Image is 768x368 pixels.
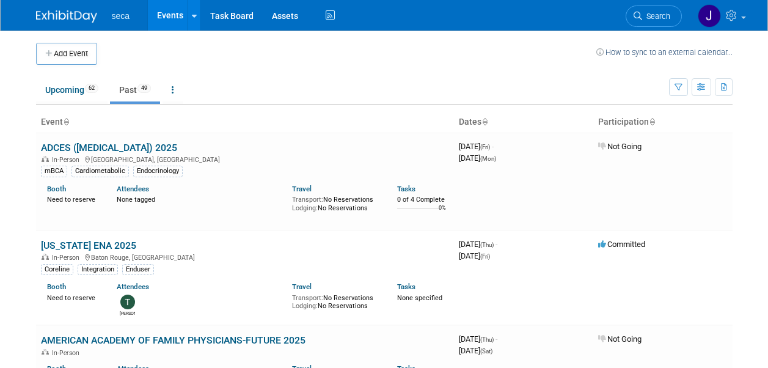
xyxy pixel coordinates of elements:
td: 0% [439,205,446,221]
th: Dates [454,112,593,133]
span: Transport: [292,294,323,302]
a: Past49 [110,78,160,101]
button: Add Event [36,43,97,65]
span: - [496,334,497,344]
a: Booth [47,185,66,193]
div: No Reservations No Reservations [292,292,379,311]
div: Coreline [41,264,73,275]
a: Tasks [397,282,415,291]
img: In-Person Event [42,156,49,162]
span: Search [642,12,670,21]
div: No Reservations No Reservations [292,193,379,212]
div: Cardiometabolic [71,166,129,177]
span: 62 [85,84,98,93]
span: - [496,240,497,249]
span: In-Person [52,349,83,357]
a: How to sync to an external calendar... [596,48,733,57]
span: [DATE] [459,251,490,260]
span: (Thu) [480,336,494,343]
img: ExhibitDay [36,10,97,23]
a: Travel [292,185,312,193]
a: Attendees [117,282,149,291]
a: [US_STATE] ENA 2025 [41,240,136,251]
img: Tate Kirby [120,295,135,309]
span: [DATE] [459,346,492,355]
a: Booth [47,282,66,291]
span: [DATE] [459,153,496,163]
div: Tate Kirby [120,309,135,317]
img: In-Person Event [42,254,49,260]
a: Attendees [117,185,149,193]
span: seca [112,11,130,21]
div: mBCA [41,166,67,177]
a: Sort by Start Date [481,117,488,127]
a: Upcoming62 [36,78,108,101]
span: [DATE] [459,142,494,151]
div: Need to reserve [47,292,99,303]
span: Transport: [292,196,323,204]
a: Tasks [397,185,415,193]
img: In-Person Event [42,349,49,355]
span: (Thu) [480,241,494,248]
span: Not Going [598,142,642,151]
span: (Mon) [480,155,496,162]
div: Integration [78,264,118,275]
div: Baton Rouge, [GEOGRAPHIC_DATA] [41,252,449,262]
a: ADCES ([MEDICAL_DATA]) 2025 [41,142,177,153]
a: Sort by Participation Type [649,117,655,127]
span: [DATE] [459,240,497,249]
span: In-Person [52,156,83,164]
a: Sort by Event Name [63,117,69,127]
span: [DATE] [459,334,497,344]
div: Need to reserve [47,193,99,204]
div: Endocrinology [133,166,183,177]
span: Lodging: [292,204,318,212]
span: In-Person [52,254,83,262]
span: (Fri) [480,144,490,150]
div: 0 of 4 Complete [397,196,449,204]
span: None specified [397,294,442,302]
span: Committed [598,240,645,249]
span: (Sat) [480,348,492,355]
th: Event [36,112,454,133]
a: AMERICAN ACADEMY OF FAMILY PHYSICIANS-FUTURE 2025 [41,334,305,346]
span: Lodging: [292,302,318,310]
div: Enduser [122,264,154,275]
span: (Fri) [480,253,490,260]
span: Not Going [598,334,642,344]
span: 49 [137,84,151,93]
a: Search [626,6,682,27]
span: - [492,142,494,151]
div: None tagged [117,193,283,204]
th: Participation [593,112,733,133]
a: Travel [292,282,312,291]
img: Jose Gregory [698,4,721,28]
div: [GEOGRAPHIC_DATA], [GEOGRAPHIC_DATA] [41,154,449,164]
